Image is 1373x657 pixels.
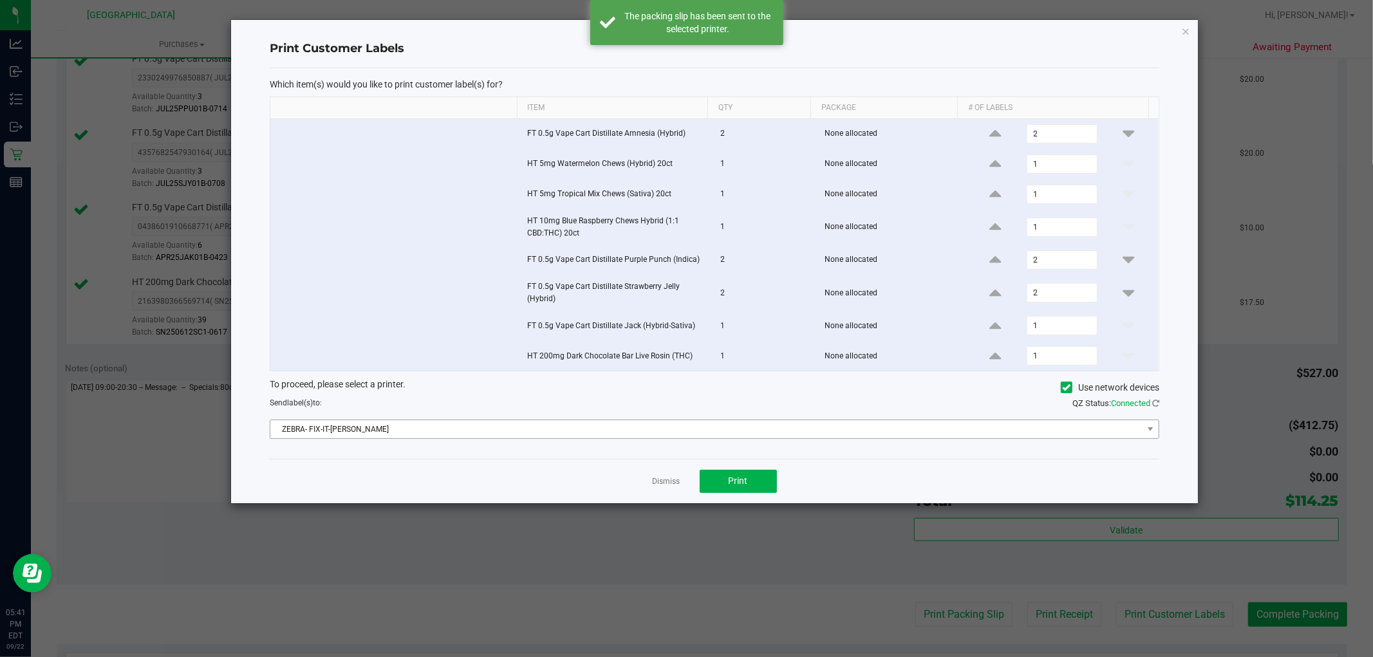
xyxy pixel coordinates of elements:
th: # of labels [957,97,1148,119]
a: Dismiss [653,476,680,487]
span: Connected [1111,398,1150,408]
h4: Print Customer Labels [270,41,1159,57]
div: The packing slip has been sent to the selected printer. [622,10,774,35]
div: To proceed, please select a printer. [260,378,1169,397]
td: FT 0.5g Vape Cart Distillate Strawberry Jelly (Hybrid) [519,275,713,311]
td: 1 [713,180,817,210]
td: None allocated [817,311,966,341]
button: Print [700,470,777,493]
td: FT 0.5g Vape Cart Distillate Amnesia (Hybrid) [519,119,713,149]
span: Send to: [270,398,322,407]
td: FT 0.5g Vape Cart Distillate Jack (Hybrid-Sativa) [519,311,713,341]
td: HT 5mg Watermelon Chews (Hybrid) 20ct [519,149,713,180]
td: HT 200mg Dark Chocolate Bar Live Rosin (THC) [519,341,713,371]
td: None allocated [817,149,966,180]
td: 1 [713,341,817,371]
td: HT 5mg Tropical Mix Chews (Sativa) 20ct [519,180,713,210]
td: 1 [713,149,817,180]
td: FT 0.5g Vape Cart Distillate Purple Punch (Indica) [519,245,713,275]
td: None allocated [817,275,966,311]
td: None allocated [817,210,966,245]
td: None allocated [817,245,966,275]
th: Package [810,97,957,119]
p: Which item(s) would you like to print customer label(s) for? [270,79,1159,90]
span: ZEBRA- FIX-IT-[PERSON_NAME] [270,420,1143,438]
td: 2 [713,245,817,275]
td: None allocated [817,119,966,149]
th: Item [517,97,707,119]
span: label(s) [287,398,313,407]
td: None allocated [817,341,966,371]
span: QZ Status: [1072,398,1159,408]
td: 2 [713,275,817,311]
label: Use network devices [1061,381,1159,394]
span: Print [729,476,748,486]
td: 1 [713,210,817,245]
td: HT 10mg Blue Raspberry Chews Hybrid (1:1 CBD:THC) 20ct [519,210,713,245]
td: None allocated [817,180,966,210]
th: Qty [707,97,810,119]
td: 2 [713,119,817,149]
iframe: Resource center [13,554,51,593]
td: 1 [713,311,817,341]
